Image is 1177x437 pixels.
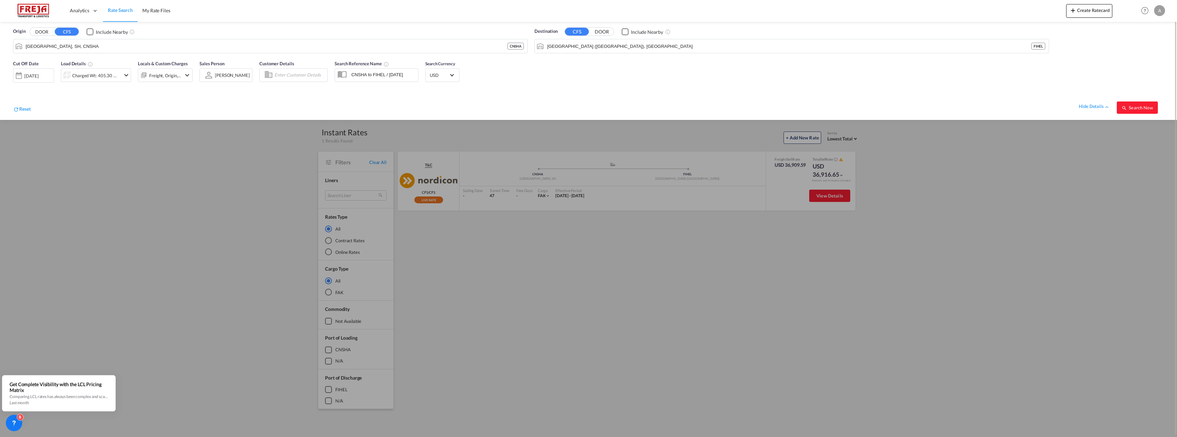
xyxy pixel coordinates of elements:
[13,68,54,83] div: [DATE]
[622,28,663,35] md-checkbox: Checkbox No Ink
[565,28,589,36] button: CFS
[108,7,133,13] span: Rate Search
[1104,104,1110,110] md-icon: icon-chevron-up
[24,73,38,79] div: [DATE]
[590,28,614,36] button: DOOR
[70,7,89,14] span: Analytics
[122,71,130,79] md-icon: icon-chevron-down
[259,61,294,66] span: Customer Details
[214,70,250,80] md-select: Sales Person: Albert Bjorklof
[138,68,193,82] div: Freight Origin Destinationicon-chevron-down
[149,71,181,80] div: Freight Origin Destination
[61,61,93,66] span: Load Details
[13,61,39,66] span: Cut Off Date
[430,72,449,78] span: USD
[1154,5,1165,16] div: A
[1117,101,1158,114] button: icon-magnifySearch Now
[13,39,527,53] md-input-container: Shanghai, SH, CNSHA
[1139,5,1154,17] div: Help
[348,69,418,80] input: Search Reference Name
[142,8,170,13] span: My Rate Files
[215,72,250,78] div: [PERSON_NAME]
[55,28,79,36] button: CFS
[10,3,56,18] img: 586607c025bf11f083711d99603023e7.png
[1066,4,1112,18] button: icon-plus 400-fgCreate Ratecard
[429,70,456,80] md-select: Select Currency: $ USDUnited States Dollar
[631,29,663,36] div: Include Nearby
[1122,105,1153,110] span: icon-magnifySearch Now
[507,43,524,50] div: CNSHA
[19,106,31,112] span: Reset
[87,28,128,35] md-checkbox: Checkbox No Ink
[425,61,455,66] span: Search Currency
[13,82,18,91] md-datepicker: Select
[88,62,93,67] md-icon: Chargeable Weight
[1031,43,1046,50] div: FIHEL
[138,61,188,66] span: Locals & Custom Charges
[13,106,31,114] div: icon-refreshReset
[1079,103,1110,110] div: hide detailsicon-chevron-up
[274,70,325,80] input: Enter Customer Details
[96,29,128,36] div: Include Nearby
[1139,5,1151,16] span: Help
[335,61,389,66] span: Search Reference Name
[1122,105,1127,111] md-icon: icon-magnify
[26,41,507,51] input: Search by Port
[535,39,1049,53] md-input-container: Helsingfors (Helsinki), FIHEL
[547,41,1031,51] input: Search by Port
[72,71,120,80] div: Charged Wt: 405.30 W/M
[30,28,54,36] button: DOOR
[199,61,224,66] span: Sales Person
[384,62,389,67] md-icon: Your search will be saved by the below given name
[534,28,558,35] span: Destination
[61,68,131,82] div: Charged Wt: 405.30 W/Micon-chevron-down
[13,28,25,35] span: Origin
[13,106,19,112] md-icon: icon-refresh
[1069,6,1077,14] md-icon: icon-plus 400-fg
[665,29,671,35] md-icon: Unchecked: Ignores neighbouring ports when fetching rates.Checked : Includes neighbouring ports w...
[183,71,191,79] md-icon: icon-chevron-down
[129,29,135,35] md-icon: Unchecked: Ignores neighbouring ports when fetching rates.Checked : Includes neighbouring ports w...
